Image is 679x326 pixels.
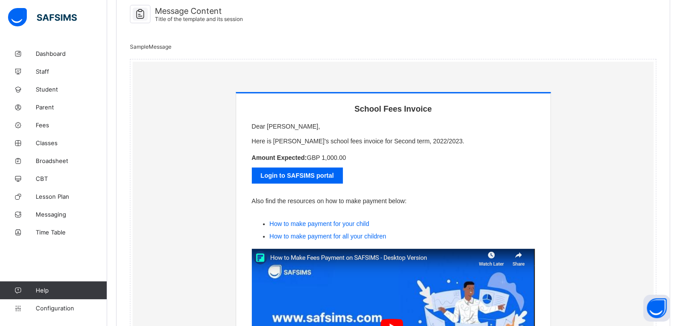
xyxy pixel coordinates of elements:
span: Student [36,86,107,93]
span: CBT [36,175,107,182]
span: Message Content [155,6,243,16]
span: Broadsheet [36,157,107,164]
b: Amount Expected: [252,154,307,161]
span: Configuration [36,305,107,312]
span: Lesson Plan [36,193,107,200]
span: Staff [36,68,107,75]
a: How to make payment for all your children [270,233,386,240]
img: safsims [8,8,77,27]
h1: School Fees Invoice [252,104,535,114]
p: Here is [PERSON_NAME]'s school fees invoice for Second term, 2022/2023. [252,136,535,146]
p: Dear [PERSON_NAME], [252,123,535,130]
a: How to make payment for your child [270,220,369,227]
a: Login to SAFSIMS portal [252,167,343,184]
span: Sample Message [130,43,171,50]
span: Messaging [36,211,107,218]
p: Also find the resources on how to make payment below: [252,196,535,206]
span: Help [36,287,107,294]
span: Classes [36,139,107,146]
span: Time Table [36,229,107,236]
span: Parent [36,104,107,111]
span: Fees [36,121,107,129]
span: Title of the template and its session [155,16,243,22]
p: GBP 1,000.00 [252,154,535,161]
button: Open asap [643,295,670,322]
span: Dashboard [36,50,107,57]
